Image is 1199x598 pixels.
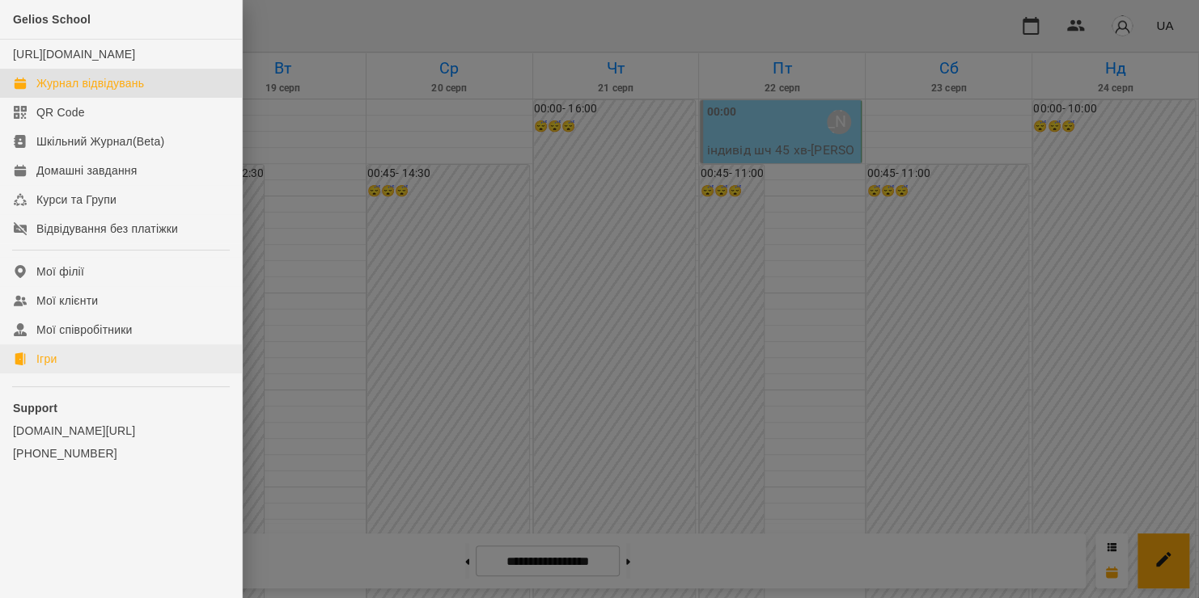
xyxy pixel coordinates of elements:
div: Домашні завдання [36,162,137,179]
div: Мої клієнти [36,293,98,309]
div: Мої філії [36,263,84,280]
span: Gelios School [13,13,91,26]
a: [URL][DOMAIN_NAME] [13,48,135,61]
a: [DOMAIN_NAME][URL] [13,423,229,439]
div: Журнал відвідувань [36,75,144,91]
div: Курси та Групи [36,192,117,208]
a: [PHONE_NUMBER] [13,445,229,461]
div: Ігри [36,351,57,367]
div: Мої співробітники [36,322,133,338]
div: Шкільний Журнал(Beta) [36,133,164,149]
div: QR Code [36,104,85,120]
div: Відвідування без платіжки [36,221,178,237]
p: Support [13,400,229,416]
